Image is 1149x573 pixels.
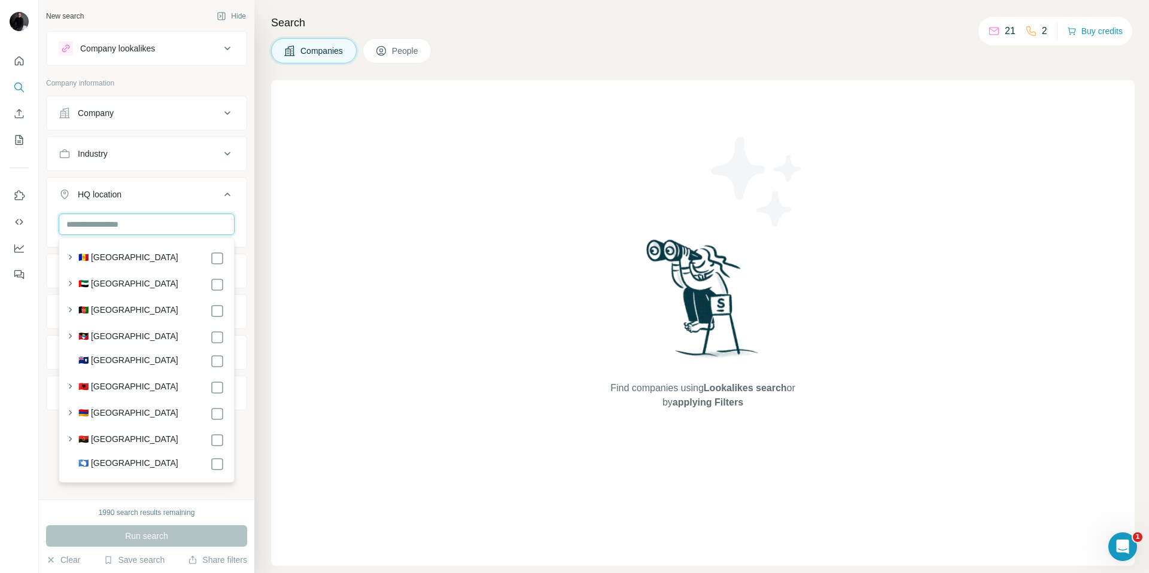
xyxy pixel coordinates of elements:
[80,42,155,54] div: Company lookalikes
[47,99,247,127] button: Company
[78,380,178,395] label: 🇦🇱 [GEOGRAPHIC_DATA]
[104,554,165,566] button: Save search
[10,264,29,285] button: Feedback
[188,554,247,566] button: Share filters
[78,433,178,447] label: 🇦🇴 [GEOGRAPHIC_DATA]
[78,251,178,266] label: 🇦🇩 [GEOGRAPHIC_DATA]
[99,507,195,518] div: 1990 search results remaining
[47,139,247,168] button: Industry
[78,304,178,318] label: 🇦🇫 [GEOGRAPHIC_DATA]
[271,14,1135,31] h4: Search
[78,188,121,200] div: HQ location
[46,554,80,566] button: Clear
[300,45,344,57] span: Companies
[46,11,84,22] div: New search
[10,185,29,206] button: Use Surfe on LinkedIn
[78,407,178,421] label: 🇦🇲 [GEOGRAPHIC_DATA]
[208,7,254,25] button: Hide
[78,148,108,160] div: Industry
[78,107,114,119] div: Company
[47,379,247,407] button: Keywords
[1108,532,1137,561] iframe: Intercom live chat
[10,77,29,98] button: Search
[78,457,178,471] label: 🇦🇶 [GEOGRAPHIC_DATA]
[392,45,420,57] span: People
[673,397,743,407] span: applying Filters
[10,237,29,259] button: Dashboard
[703,128,811,236] img: Surfe Illustration - Stars
[607,381,798,410] span: Find companies using or by
[1133,532,1142,542] span: 1
[47,338,247,367] button: Technologies
[1005,24,1016,38] p: 21
[10,103,29,124] button: Enrich CSV
[47,297,247,326] button: Employees (size)
[47,180,247,214] button: HQ location
[10,129,29,151] button: My lists
[78,330,178,345] label: 🇦🇬 [GEOGRAPHIC_DATA]
[10,211,29,233] button: Use Surfe API
[47,34,247,63] button: Company lookalikes
[641,236,765,370] img: Surfe Illustration - Woman searching with binoculars
[78,354,178,368] label: 🇦🇮 [GEOGRAPHIC_DATA]
[10,12,29,31] img: Avatar
[1042,24,1047,38] p: 2
[78,278,178,292] label: 🇦🇪 [GEOGRAPHIC_DATA]
[704,383,787,393] span: Lookalikes search
[1067,23,1123,39] button: Buy credits
[47,257,247,285] button: Annual revenue ($)
[46,78,247,89] p: Company information
[10,50,29,72] button: Quick start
